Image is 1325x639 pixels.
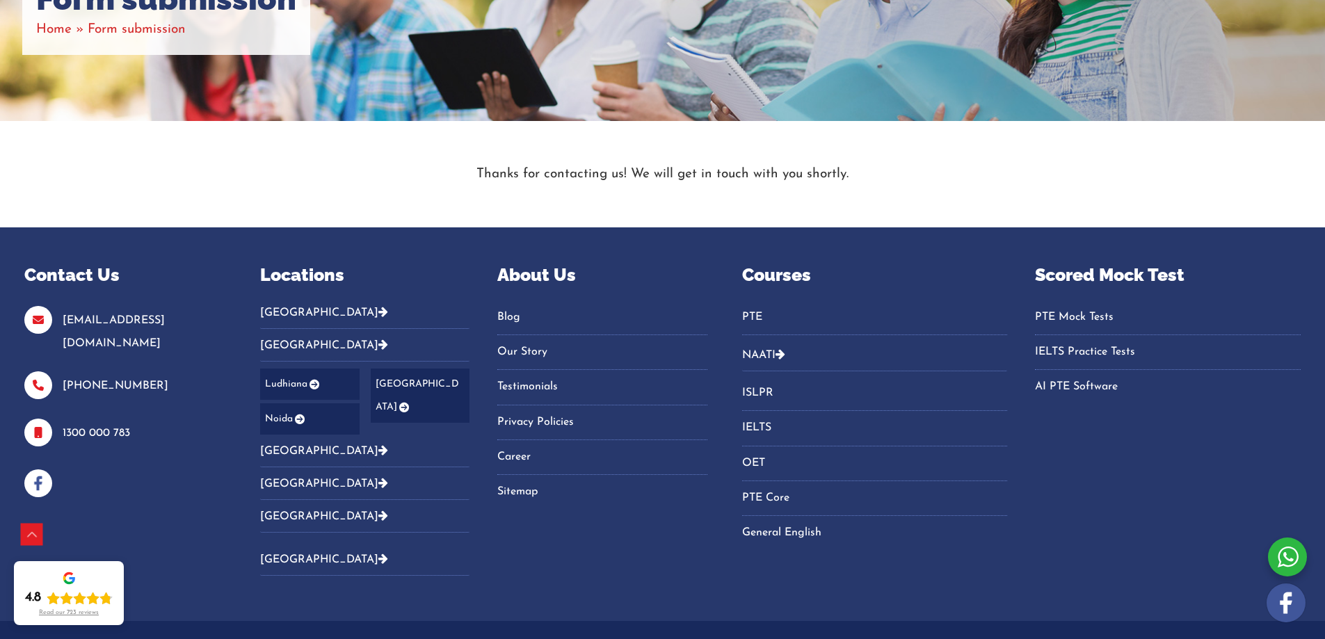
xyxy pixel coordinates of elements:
[742,262,1008,289] p: Courses
[497,262,707,289] p: About Us
[1035,306,1301,399] nav: Menu
[260,543,469,576] button: [GEOGRAPHIC_DATA]
[497,411,707,434] a: Privacy Policies
[1035,375,1301,398] a: AI PTE Software
[371,369,470,423] a: [GEOGRAPHIC_DATA]
[742,382,1008,544] nav: Menu
[36,18,296,41] nav: Breadcrumbs
[24,262,225,497] aside: Footer Widget 1
[497,306,707,329] a: Blog
[497,375,707,398] a: Testimonials
[742,487,1008,510] a: PTE Core
[260,403,360,435] a: Noida
[742,306,1008,335] nav: Menu
[742,382,1008,405] a: ISLPR
[1035,262,1301,289] p: Scored Mock Test
[25,590,41,606] div: 4.8
[1035,306,1301,329] a: PTE Mock Tests
[260,306,469,329] button: [GEOGRAPHIC_DATA]
[497,446,707,469] a: Career
[260,369,360,400] a: Ludhiana
[260,329,469,362] button: [GEOGRAPHIC_DATA]
[260,511,388,522] a: [GEOGRAPHIC_DATA]
[497,262,707,521] aside: Footer Widget 3
[63,380,168,391] a: [PHONE_NUMBER]
[256,163,1070,186] p: Thanks for contacting us! We will get in touch with you shortly.
[742,262,1008,562] aside: Footer Widget 4
[24,469,52,497] img: facebook-blue-icons.png
[63,315,165,349] a: [EMAIL_ADDRESS][DOMAIN_NAME]
[24,262,225,289] p: Contact Us
[36,23,72,36] a: Home
[1267,583,1306,622] img: white-facebook.png
[25,590,113,606] div: Rating: 4.8 out of 5
[742,339,1008,371] button: NAATI
[260,467,469,500] button: [GEOGRAPHIC_DATA]
[1035,341,1301,364] a: IELTS Practice Tests
[39,609,99,617] div: Read our 723 reviews
[88,23,186,36] span: Form submission
[742,521,1008,544] a: General English
[260,554,388,565] a: [GEOGRAPHIC_DATA]
[497,306,707,504] nav: Menu
[742,416,1008,439] a: IELTS
[260,435,469,467] button: [GEOGRAPHIC_DATA]
[260,262,469,586] aside: Footer Widget 2
[260,262,469,289] p: Locations
[742,306,1008,329] a: PTE
[260,500,469,533] button: [GEOGRAPHIC_DATA]
[63,428,130,439] a: 1300 000 783
[742,350,776,361] a: NAATI
[742,452,1008,475] a: OET
[497,341,707,364] a: Our Story
[497,480,707,503] a: Sitemap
